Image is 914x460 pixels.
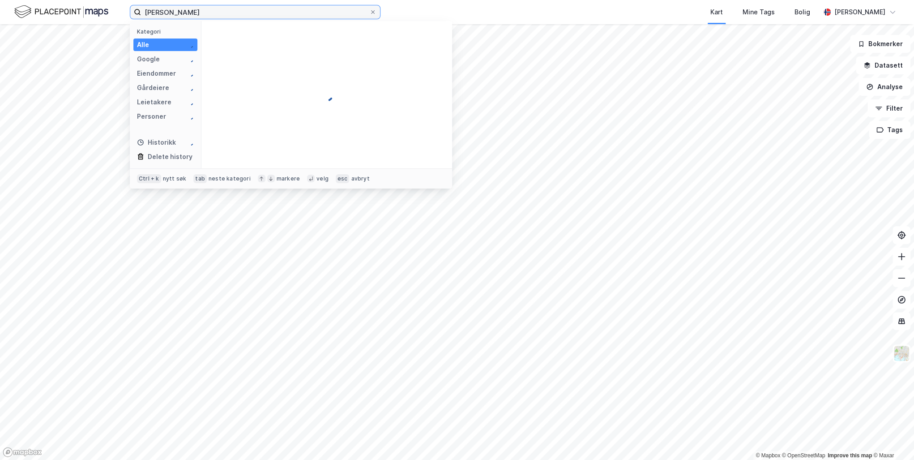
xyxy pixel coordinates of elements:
img: spinner.a6d8c91a73a9ac5275cf975e30b51cfb.svg [187,70,194,77]
img: spinner.a6d8c91a73a9ac5275cf975e30b51cfb.svg [187,139,194,146]
div: tab [193,174,207,183]
div: velg [316,175,329,182]
img: spinner.a6d8c91a73a9ac5275cf975e30b51cfb.svg [187,56,194,63]
div: nytt søk [163,175,187,182]
div: Bolig [794,7,810,17]
iframe: Chat Widget [869,417,914,460]
a: OpenStreetMap [782,452,825,459]
div: avbryt [351,175,369,182]
button: Bokmerker [850,35,910,53]
div: markere [277,175,300,182]
img: logo.f888ab2527a4732fd821a326f86c7f29.svg [14,4,108,20]
a: Improve this map [828,452,872,459]
input: Søk på adresse, matrikkel, gårdeiere, leietakere eller personer [141,5,369,19]
div: [PERSON_NAME] [834,7,885,17]
img: spinner.a6d8c91a73a9ac5275cf975e30b51cfb.svg [187,84,194,91]
div: esc [336,174,350,183]
div: Ctrl + k [137,174,161,183]
img: spinner.a6d8c91a73a9ac5275cf975e30b51cfb.svg [187,99,194,106]
div: Historikk [137,137,176,148]
img: Z [893,345,910,362]
img: spinner.a6d8c91a73a9ac5275cf975e30b51cfb.svg [187,41,194,48]
button: Tags [869,121,910,139]
button: Filter [867,99,910,117]
div: Gårdeiere [137,82,169,93]
div: Mine Tags [743,7,775,17]
button: Analyse [858,78,910,96]
div: Eiendommer [137,68,176,79]
div: neste kategori [209,175,251,182]
div: Delete history [148,151,192,162]
img: spinner.a6d8c91a73a9ac5275cf975e30b51cfb.svg [187,113,194,120]
div: Kart [710,7,723,17]
div: Alle [137,39,149,50]
div: Google [137,54,160,64]
div: Personer [137,111,166,122]
div: Kategori [137,28,197,35]
div: Leietakere [137,97,171,107]
button: Datasett [856,56,910,74]
a: Mapbox [756,452,780,459]
a: Mapbox homepage [3,447,42,457]
div: Kontrollprogram for chat [869,417,914,460]
img: spinner.a6d8c91a73a9ac5275cf975e30b51cfb.svg [320,88,334,102]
